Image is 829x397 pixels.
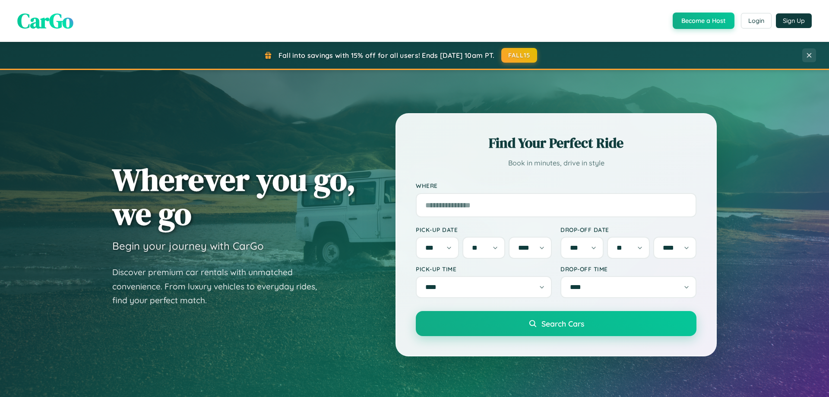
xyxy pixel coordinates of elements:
span: Search Cars [541,319,584,328]
label: Drop-off Date [560,226,696,233]
h2: Find Your Perfect Ride [416,133,696,152]
label: Pick-up Date [416,226,552,233]
span: Fall into savings with 15% off for all users! Ends [DATE] 10am PT. [278,51,495,60]
label: Where [416,182,696,190]
button: Search Cars [416,311,696,336]
span: CarGo [17,6,73,35]
button: Login [741,13,772,29]
h1: Wherever you go, we go [112,162,356,231]
button: Sign Up [776,13,812,28]
h3: Begin your journey with CarGo [112,239,264,252]
label: Drop-off Time [560,265,696,273]
p: Discover premium car rentals with unmatched convenience. From luxury vehicles to everyday rides, ... [112,265,328,308]
button: FALL15 [501,48,538,63]
label: Pick-up Time [416,265,552,273]
p: Book in minutes, drive in style [416,157,696,169]
button: Become a Host [673,13,734,29]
